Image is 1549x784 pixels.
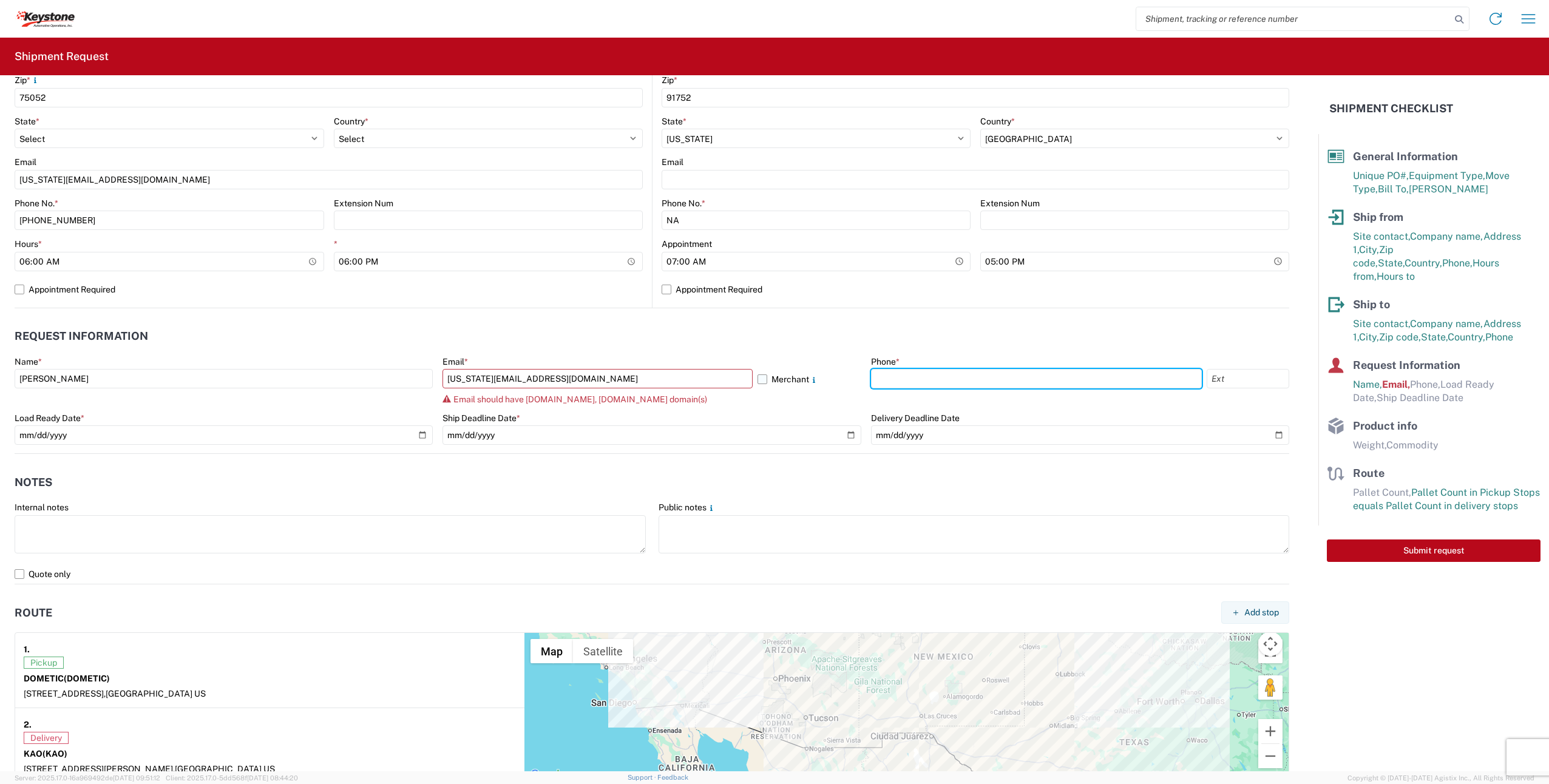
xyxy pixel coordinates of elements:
label: Extension Num [334,198,393,209]
span: State, [1378,257,1405,269]
label: Load Ready Date [15,413,84,424]
button: Map camera controls [1258,632,1283,656]
label: Internal notes [15,502,69,513]
span: Product info [1353,419,1417,432]
button: Show satellite imagery [573,639,633,663]
span: [GEOGRAPHIC_DATA] US [106,689,206,698]
span: Client: 2025.17.0-5dd568f [166,774,298,782]
span: Copyright © [DATE]-[DATE] Agistix Inc., All Rights Reserved [1347,772,1534,783]
label: Public notes [659,502,716,513]
label: Phone No. [15,198,58,209]
span: Country, [1448,331,1485,343]
h2: Shipment Checklist [1329,101,1453,116]
span: Delivery [24,732,69,744]
span: Pickup [24,657,64,669]
span: [DATE] 09:51:12 [113,774,160,782]
span: [GEOGRAPHIC_DATA] US [175,764,275,774]
span: Hours to [1377,271,1415,282]
span: Add stop [1244,607,1279,618]
span: Phone, [1410,379,1440,390]
button: Zoom out [1258,744,1283,768]
h2: Route [15,607,52,619]
label: Zip [15,75,40,86]
label: Hours [15,238,42,249]
label: Appointment [662,238,712,249]
span: Bill To, [1378,183,1409,195]
label: Merchant [758,369,861,388]
strong: DOMETIC [24,674,110,683]
strong: 2. [24,717,32,732]
span: Email should have [DOMAIN_NAME], [DOMAIN_NAME] domain(s) [453,394,707,404]
span: Company name, [1410,318,1483,329]
label: Name [15,356,42,367]
a: Support [628,774,658,781]
button: Show street map [530,639,573,663]
span: Commodity [1386,439,1439,451]
label: Country [334,116,368,127]
label: Zip [662,75,677,86]
label: State [15,116,39,127]
span: (KAO) [42,749,67,759]
label: Phone No. [662,198,705,209]
label: Country [980,116,1015,127]
h2: Notes [15,476,52,488]
span: Company name, [1410,231,1483,242]
span: Phone, [1442,257,1473,269]
label: Extension Num [980,198,1040,209]
label: Quote only [15,564,1289,584]
span: Server: 2025.17.0-16a969492de [15,774,160,782]
span: Pallet Count in Pickup Stops equals Pallet Count in delivery stops [1353,487,1540,512]
label: State [662,116,686,127]
span: Ship Deadline Date [1377,392,1463,404]
span: Route [1353,467,1385,479]
label: Delivery Deadline Date [871,413,960,424]
span: Ship from [1353,211,1403,223]
span: Equipment Type, [1409,170,1485,181]
button: Submit request [1327,539,1541,562]
strong: KAO [24,749,67,759]
img: Google [527,767,568,783]
button: Zoom in [1258,719,1283,743]
span: Ship to [1353,298,1390,311]
span: General Information [1353,150,1458,163]
span: [PERSON_NAME] [1409,183,1488,195]
span: Site contact, [1353,231,1410,242]
span: Site contact, [1353,318,1410,329]
label: Email [15,157,36,167]
h2: Request Information [15,330,148,342]
label: Appointment Required [15,280,643,299]
span: Email, [1382,379,1410,390]
a: Open this area in Google Maps (opens a new window) [527,767,568,783]
span: Weight, [1353,439,1386,451]
button: Drag Pegman onto the map to open Street View [1258,675,1283,700]
span: City, [1359,331,1379,343]
label: Email [442,356,468,367]
span: Zip code, [1379,331,1421,343]
button: Add stop [1221,601,1289,624]
span: [DATE] 08:44:20 [247,774,298,782]
input: Shipment, tracking or reference number [1136,7,1451,30]
span: Unique PO#, [1353,170,1409,181]
h2: Shipment Request [15,49,109,64]
span: Phone [1485,331,1513,343]
span: City, [1359,244,1379,255]
strong: 1. [24,641,30,657]
span: Name, [1353,379,1382,390]
a: Feedback [657,774,688,781]
span: Request Information [1353,359,1460,371]
span: (DOMETIC) [64,674,110,683]
span: [STREET_ADDRESS][PERSON_NAME], [24,764,175,774]
span: [STREET_ADDRESS], [24,689,106,698]
label: Phone [871,356,900,367]
span: Pallet Count, [1353,487,1411,498]
label: Appointment Required [662,280,1289,299]
span: Country, [1405,257,1442,269]
label: Email [662,157,683,167]
span: State, [1421,331,1448,343]
label: Ship Deadline Date [442,413,520,424]
input: Ext [1207,369,1289,388]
